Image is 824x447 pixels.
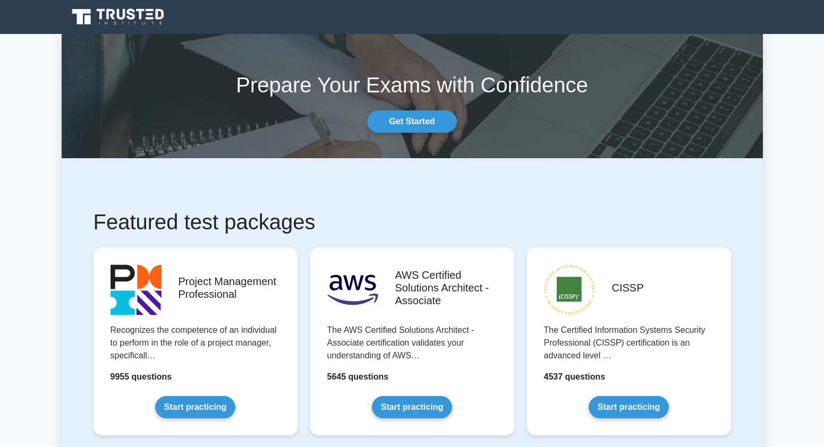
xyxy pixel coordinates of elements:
[589,396,669,418] a: Start practicing
[367,110,456,133] a: Get Started
[62,72,763,98] h1: Prepare Your Exams with Confidence
[155,396,235,418] a: Start practicing
[372,396,452,418] a: Start practicing
[94,209,731,235] h1: Featured test packages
